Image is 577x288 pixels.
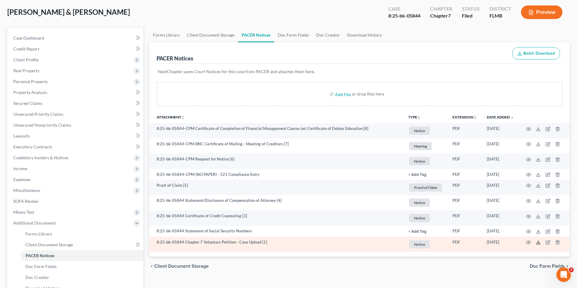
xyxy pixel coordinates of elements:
span: Personal Property [13,79,48,84]
a: Download History [343,28,386,42]
span: Unsecured Nonpriority Claims [13,122,71,128]
td: 8:25-bk-05844-CPM (NO PAPER) - 521 Compliance Entry [149,169,403,180]
span: Notice [409,127,430,135]
td: 8:25-bk-05844 Certificate of Credit Counseling [3] [149,210,403,226]
button: Batch Download [512,47,560,60]
div: Chapter [430,12,452,19]
a: + Add Tag [408,228,443,234]
span: Case Dashboard [13,35,44,40]
div: 8:25-bk-05844 [388,12,420,19]
span: Additional Documents [13,220,56,225]
div: Status [462,5,480,12]
button: TYPEunfold_more [408,115,421,119]
div: Case [388,5,420,12]
a: Client Document Storage [183,28,238,42]
td: [DATE] [482,180,519,195]
a: Doc Creator [21,272,143,283]
iframe: Intercom live chat [556,267,571,282]
td: PDF [448,123,482,138]
span: Notice [409,240,430,248]
span: Forms Library [25,231,52,236]
div: FLMB [489,12,511,19]
span: Client Profile [13,57,38,62]
a: Date Added expand_more [487,115,514,119]
a: SOFA Review [8,196,143,207]
span: Doc Form Fields [25,264,57,269]
td: PDF [448,180,482,195]
a: Notice [408,126,443,136]
a: Doc Creator [313,28,343,42]
a: Notice [408,239,443,249]
button: Doc Form Fields chevron_right [530,264,570,269]
span: Expenses [13,177,31,182]
div: District [489,5,511,12]
a: PACER Notices [238,28,274,42]
span: SOFA Review [13,199,38,204]
td: [DATE] [482,226,519,237]
span: Unsecured Priority Claims [13,112,63,117]
div: PACER Notices [157,55,193,62]
td: [DATE] [482,210,519,226]
span: Credit Report [13,46,39,51]
a: Case Dashboard [8,33,143,44]
span: Miscellaneous [13,188,40,193]
div: Chapter [430,5,452,12]
i: chevron_right [565,264,570,269]
div: Filed [462,12,480,19]
span: Lawsuits [13,133,30,138]
span: Notice [409,214,430,222]
button: + Add Tag [408,173,426,177]
a: Secured Claims [8,98,143,109]
span: Doc Form Fields [530,264,565,269]
span: PACER Notices [25,253,54,258]
td: PDF [448,195,482,211]
a: Proof of Claim [408,183,443,193]
span: Notice [409,157,430,165]
td: PDF [448,226,482,237]
td: 8:25-bk-05844 Statement of Social Security Numbers [149,226,403,237]
span: Executory Contracts [13,144,52,149]
td: PDF [448,210,482,226]
a: Extensionunfold_more [453,115,477,119]
i: unfold_more [473,116,477,119]
a: Attachmentunfold_more [157,115,185,119]
td: 8:25-bk-05844-CPM Certificate of Completion of Financial Management Course (or) Certificate of De... [149,123,403,138]
td: PDF [448,154,482,169]
a: Lawsuits [8,131,143,141]
td: [DATE] [482,169,519,180]
a: Unsecured Nonpriority Claims [8,120,143,131]
span: Client Document Storage [154,264,209,269]
span: Property Analysis [13,90,47,95]
span: Secured Claims [13,101,42,106]
i: chevron_left [149,264,154,269]
td: [DATE] [482,123,519,138]
td: PDF [448,169,482,180]
a: Executory Contracts [8,141,143,152]
td: 8:25-bk-05844 Statement/Disclosure of Compensation of Attorney [4] [149,195,403,211]
td: [DATE] [482,195,519,211]
a: Hearing [408,141,443,151]
span: [PERSON_NAME] & [PERSON_NAME] [7,8,130,16]
td: [DATE] [482,138,519,154]
a: Client Document Storage [21,239,143,250]
button: chevron_left Client Document Storage [149,264,209,269]
a: Notice [408,198,443,208]
span: Income [13,166,27,171]
td: PDF [448,138,482,154]
td: Proof of Claim [5] [149,180,403,195]
span: Codebtors Insiders & Notices [13,155,68,160]
span: 7 [448,13,451,18]
i: unfold_more [181,116,185,119]
i: unfold_more [417,116,421,119]
span: Means Test [13,209,34,215]
a: Doc Form Fields [21,261,143,272]
p: NextChapter saves Court Notices for this case from PACER and attaches them here. [158,69,561,75]
a: Forms Library [21,228,143,239]
span: 2 [569,267,574,272]
span: Real Property [13,68,39,73]
a: Doc Form Fields [274,28,313,42]
span: Notice [409,199,430,207]
a: Unsecured Priority Claims [8,109,143,120]
a: + Add Tag [408,172,443,177]
a: Notice [408,213,443,223]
